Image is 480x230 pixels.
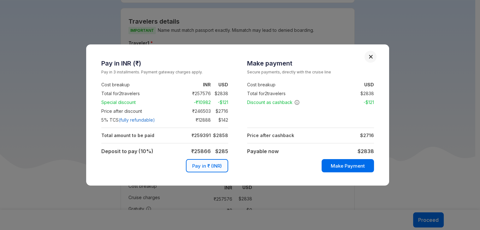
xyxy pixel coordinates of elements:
strong: Payable now [247,148,279,154]
h3: Make payment [247,60,374,67]
td: Price after discount [101,107,184,116]
h3: Pay in INR (₹) [101,60,228,67]
td: -$ 121 [211,99,228,106]
span: Discount as cashback [247,99,300,106]
td: -$ 121 [357,99,374,106]
strong: INR [203,82,211,87]
strong: USD [218,82,228,87]
td: Total for 2 travelers [101,89,184,98]
td: Total for 2 travelers [247,89,330,98]
td: $ 2716 [211,107,228,115]
td: $ 2838 [357,90,374,97]
td: ₹ 12888 [184,116,211,124]
strong: $ 2838 [358,148,374,154]
strong: $ 2716 [360,133,374,138]
td: 5 % TCS [101,116,184,124]
button: Close [369,55,373,59]
td: Special discount [101,98,184,107]
td: ₹ 246503 [184,107,211,115]
td: $ 142 [211,116,228,124]
strong: ₹ 259391 [192,133,211,138]
strong: Total amount to be paid [101,133,154,138]
strong: Price after cashback [247,133,294,138]
small: Pay in 3 installments. Payment gateway charges apply. [101,69,228,75]
strong: ₹ 25866 [191,148,211,154]
td: Cost breakup [101,80,184,89]
span: (fully refundable) [119,117,155,123]
strong: USD [364,82,374,87]
strong: Deposit to pay (10%) [101,148,153,154]
small: Secure payments, directly with the cruise line [247,69,374,75]
button: Pay in ₹ (INR) [186,159,228,172]
td: ₹ 257576 [184,90,211,97]
button: Make Payment [322,159,374,172]
strong: $ 285 [215,148,228,154]
td: $ 2838 [211,90,228,97]
strong: $ 2858 [213,133,228,138]
td: Cost breakup [247,80,330,89]
td: -₹ 10982 [184,99,211,106]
